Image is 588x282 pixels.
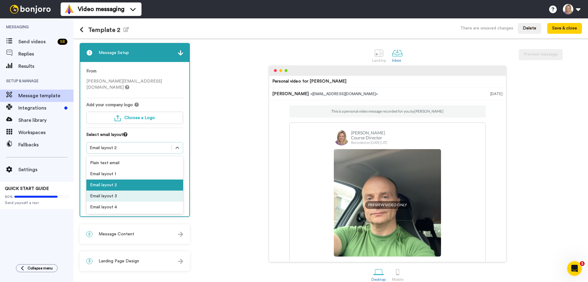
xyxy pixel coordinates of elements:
span: PREVIEW VIDEO ONLY [365,201,410,209]
span: Workspaces [18,129,73,136]
span: [PERSON_NAME][EMAIL_ADDRESS][DOMAIN_NAME] [86,79,162,90]
div: 58 [58,39,67,45]
div: Select email layout [86,132,183,142]
img: ACg8ocLO4NyZJ5GsTrqtSRhgkSKJwJHFEMZ5gbhCXU2QNYIwkSVc74ud=s96-c [334,130,349,145]
div: Mobile [392,277,403,282]
a: Inbox [389,44,406,66]
span: 3 [86,258,92,264]
img: arrow.svg [178,259,183,264]
span: Choose a Logo [124,116,155,120]
a: Landing [369,44,389,66]
span: Replies [18,50,73,58]
div: Inbox [392,58,403,63]
span: Share library [18,117,73,124]
button: Delete [518,23,541,34]
span: <[EMAIL_ADDRESS][DOMAIN_NAME]> [310,92,378,96]
p: Recorded on [DATE] UTC [351,140,388,145]
div: Plain text email [86,157,183,168]
span: Send videos [18,38,55,45]
div: [DATE] [490,91,503,97]
span: Results [18,63,73,70]
div: Email layout 3 [86,191,183,202]
div: Email layout 2 [90,145,168,151]
span: 80% [5,194,13,199]
span: Message template [18,92,73,99]
span: Landing Page Design [99,258,139,264]
img: 292bb891-6afb-47d6-9ed5-b706664e1e10-thumb.jpg [334,149,441,257]
img: arrow.svg [178,232,183,237]
img: vm-color.svg [64,4,74,14]
span: Integrations [18,104,62,112]
div: There are unsaved changes [460,25,513,31]
div: Desktop [371,277,386,282]
img: upload-turquoise.svg [115,115,121,121]
span: Fallbacks [18,141,73,149]
span: 1 [580,261,585,266]
button: Save & close [547,23,582,34]
span: Collapse menu [28,266,53,271]
label: From [86,68,96,75]
img: bj-logo-header-white.svg [7,5,53,14]
p: [PERSON_NAME] [351,130,388,135]
div: 3Landing Page Design [80,251,190,271]
span: Message Content [99,231,134,237]
span: QUICK START GUIDE [5,187,49,191]
button: Preview message [519,49,563,60]
p: Course Director [351,135,388,140]
span: 2 [86,231,92,237]
span: Add your company logo [86,102,133,108]
button: Choose a Logo [86,112,183,124]
span: Send yourself a test [5,200,69,205]
div: Landing [372,58,386,63]
div: 2Message Content [80,224,190,244]
h1: Template 2 [80,26,129,33]
div: Email layout 1 [86,168,183,180]
button: Collapse menu [16,264,58,272]
p: This is a personal video message recorded for you by [PERSON_NAME] [331,109,443,114]
img: arrow.svg [178,50,183,56]
span: Message Setup [99,50,129,56]
div: Email layout 2 [86,180,183,191]
span: Video messaging [78,5,124,14]
span: 1 [86,50,92,56]
div: [PERSON_NAME] [272,91,490,97]
div: Email layout 4 [86,202,183,213]
span: Settings [18,166,73,173]
iframe: Intercom live chat [567,261,582,276]
div: Personal video for [PERSON_NAME] [272,78,347,84]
